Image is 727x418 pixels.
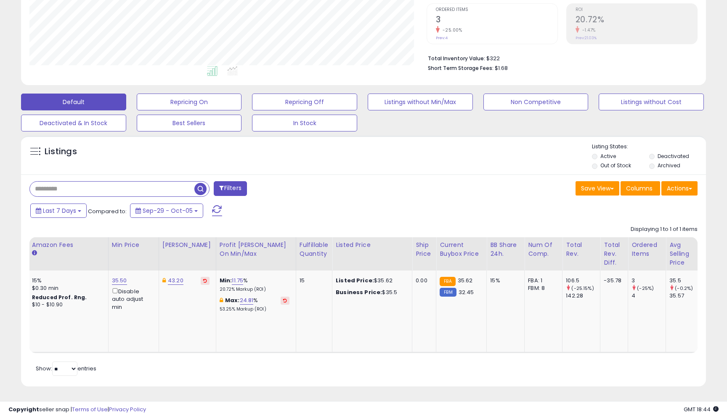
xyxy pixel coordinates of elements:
[336,277,406,284] div: $35.62
[45,146,77,158] h5: Listings
[252,115,357,131] button: In Stock
[88,207,127,215] span: Compared to:
[631,277,666,284] div: 3
[109,405,146,413] a: Privacy Policy
[604,241,624,267] div: Total Rev. Diff.
[576,181,619,196] button: Save View
[675,285,693,292] small: (-0.2%)
[576,8,697,12] span: ROI
[220,297,289,312] div: %
[220,276,232,284] b: Min:
[336,241,409,249] div: Listed Price
[631,241,662,258] div: Ordered Items
[669,292,703,300] div: 35.57
[112,276,127,285] a: 35.50
[416,241,432,258] div: Ship Price
[658,162,680,169] label: Archived
[483,94,589,110] button: Non Competitive
[220,287,289,292] p: 20.72% Markup (ROI)
[571,285,594,292] small: (-25.15%)
[112,287,152,311] div: Disable auto adjust min
[21,94,126,110] button: Default
[137,115,242,131] button: Best Sellers
[112,241,155,249] div: Min Price
[436,35,448,40] small: Prev: 4
[600,153,616,160] label: Active
[637,285,654,292] small: (-25%)
[220,241,292,258] div: Profit [PERSON_NAME] on Min/Max
[490,277,518,284] div: 15%
[428,53,691,63] li: $322
[626,184,653,193] span: Columns
[368,94,473,110] button: Listings without Min/Max
[631,225,698,233] div: Displaying 1 to 1 of 1 items
[621,181,660,196] button: Columns
[162,241,212,249] div: [PERSON_NAME]
[495,64,508,72] span: $1.68
[669,241,700,267] div: Avg Selling Price
[300,277,326,284] div: 15
[168,276,183,285] a: 43.20
[528,277,556,284] div: FBA: 1
[576,15,697,26] h2: 20.72%
[220,277,289,292] div: %
[566,277,600,284] div: 106.5
[8,405,39,413] strong: Copyright
[658,153,689,160] label: Deactivated
[440,277,455,286] small: FBA
[440,288,456,297] small: FBM
[32,249,37,257] small: Amazon Fees.
[579,27,596,33] small: -1.47%
[459,288,474,296] span: 32.45
[600,162,631,169] label: Out of Stock
[36,364,96,372] span: Show: entries
[32,284,102,292] div: $0.30 min
[300,241,329,258] div: Fulfillable Quantity
[21,115,126,131] button: Deactivated & In Stock
[604,277,621,284] div: -35.78
[684,405,719,413] span: 2025-10-13 18:44 GMT
[436,8,557,12] span: Ordered Items
[566,241,597,258] div: Total Rev.
[336,288,382,296] b: Business Price:
[252,94,357,110] button: Repricing Off
[137,94,242,110] button: Repricing On
[528,241,559,258] div: Num of Comp.
[661,181,698,196] button: Actions
[592,143,706,151] p: Listing States:
[599,94,704,110] button: Listings without Cost
[72,405,108,413] a: Terms of Use
[576,35,597,40] small: Prev: 21.03%
[32,294,87,301] b: Reduced Prof. Rng.
[214,181,247,196] button: Filters
[490,241,521,258] div: BB Share 24h.
[336,289,406,296] div: $35.5
[240,296,254,305] a: 24.81
[30,204,87,218] button: Last 7 Days
[428,55,485,62] b: Total Inventory Value:
[32,241,105,249] div: Amazon Fees
[428,64,494,72] b: Short Term Storage Fees:
[458,276,473,284] span: 35.62
[225,296,240,304] b: Max:
[143,206,193,215] span: Sep-29 - Oct-05
[440,27,462,33] small: -25.00%
[336,276,374,284] b: Listed Price:
[8,406,146,414] div: seller snap | |
[528,284,556,292] div: FBM: 8
[631,292,666,300] div: 4
[32,301,102,308] div: $10 - $10.90
[220,306,289,312] p: 53.25% Markup (ROI)
[130,204,203,218] button: Sep-29 - Oct-05
[416,277,430,284] div: 0.00
[232,276,243,285] a: 11.75
[436,15,557,26] h2: 3
[669,277,703,284] div: 35.5
[216,237,296,271] th: The percentage added to the cost of goods (COGS) that forms the calculator for Min & Max prices.
[440,241,483,258] div: Current Buybox Price
[32,277,102,284] div: 15%
[43,206,76,215] span: Last 7 Days
[566,292,600,300] div: 142.28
